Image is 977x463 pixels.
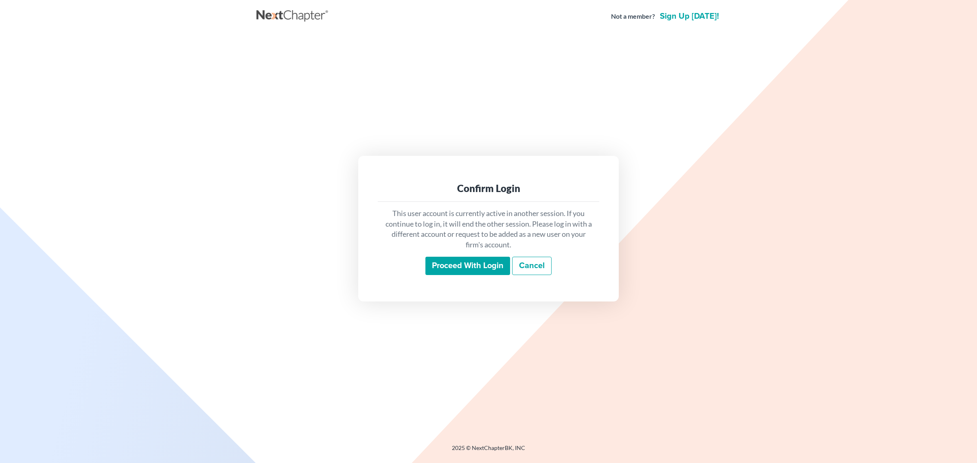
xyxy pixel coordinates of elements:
[384,182,593,195] div: Confirm Login
[658,12,721,20] a: Sign up [DATE]!
[512,257,552,275] a: Cancel
[256,444,721,459] div: 2025 © NextChapterBK, INC
[425,257,510,275] input: Proceed with login
[384,208,593,250] p: This user account is currently active in another session. If you continue to log in, it will end ...
[611,12,655,21] strong: Not a member?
